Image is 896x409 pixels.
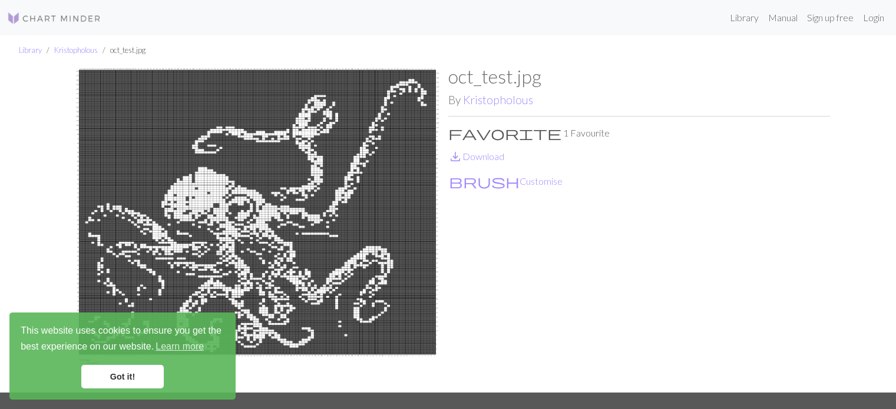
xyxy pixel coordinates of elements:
[81,365,164,388] a: dismiss cookie message
[448,151,504,162] a: DownloadDownload
[54,45,98,55] a: Kristopholous
[449,174,520,188] i: Customise
[7,11,101,25] img: Logo
[448,126,561,140] i: Favourite
[448,174,563,189] button: CustomiseCustomise
[802,6,858,29] a: Sign up free
[154,338,206,355] a: learn more about cookies
[98,45,146,56] li: oct_test.jpg
[725,6,763,29] a: Library
[448,126,830,140] p: 1 Favourite
[448,93,830,107] h2: By
[19,45,42,55] a: Library
[449,173,520,189] span: brush
[448,125,561,141] span: favorite
[448,148,462,165] span: save_alt
[448,149,462,164] i: Download
[67,65,448,393] img: oct_test.jpg
[858,6,889,29] a: Login
[21,324,224,355] span: This website uses cookies to ensure you get the best experience on our website.
[448,65,830,88] h1: oct_test.jpg
[9,312,236,400] div: cookieconsent
[763,6,802,29] a: Manual
[463,93,533,107] a: Kristopholous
